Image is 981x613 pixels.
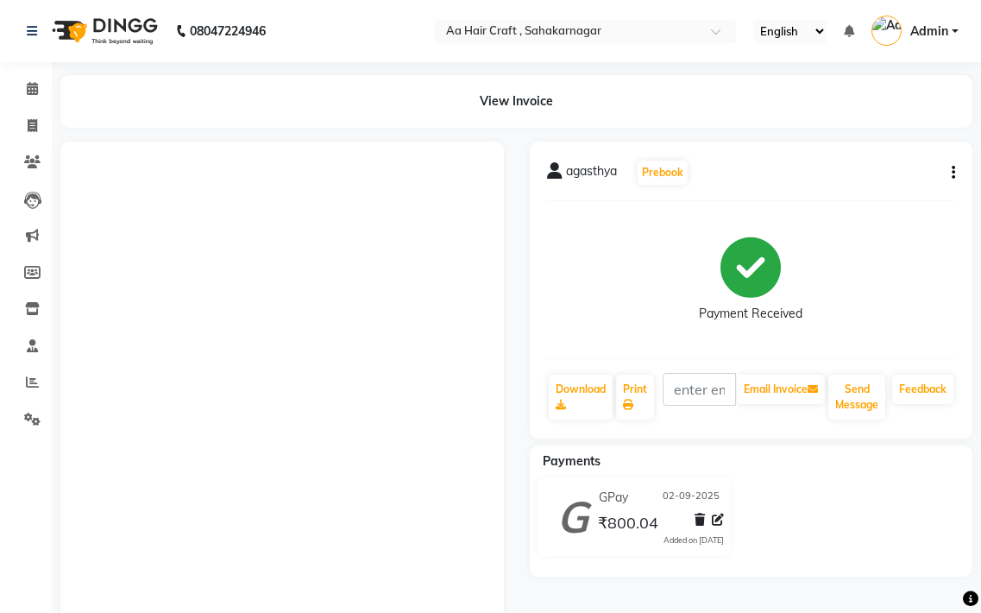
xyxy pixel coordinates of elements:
img: Admin [871,16,902,46]
span: agasthya [566,162,617,186]
span: ₹800.04 [598,513,658,537]
span: 02-09-2025 [663,489,720,507]
button: Prebook [638,161,688,185]
span: Admin [910,22,948,41]
span: GPay [599,489,628,507]
a: Print [616,375,654,420]
div: Added on [DATE] [663,534,724,547]
b: 08047224946 [190,7,266,55]
button: Email Invoice [737,375,825,404]
button: Send Message [828,375,885,420]
a: Download [549,375,613,420]
a: Feedback [892,375,953,404]
span: Payments [543,453,601,469]
img: logo [44,7,162,55]
input: enter email [663,373,737,406]
div: View Invoice [60,75,972,128]
div: Payment Received [699,305,802,323]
